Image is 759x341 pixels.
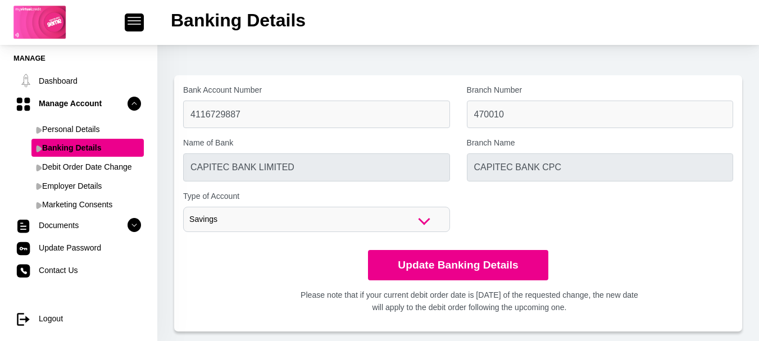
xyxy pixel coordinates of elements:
[183,137,450,149] label: Name of Bank
[36,145,42,152] img: menu arrow
[31,195,144,213] a: Marketing Consents
[183,101,450,128] input: Bank Account Number
[13,6,66,39] img: logo-game.png
[13,215,144,236] a: Documents
[36,183,42,190] img: menu arrow
[183,153,450,181] input: Name of Bank
[31,139,144,157] a: Banking Details
[31,158,144,176] a: Debit Order Date Change
[13,53,144,63] li: Manage
[36,164,42,171] img: menu arrow
[13,260,144,281] a: Contact Us
[467,84,734,96] label: Branch Number
[31,177,144,195] a: Employer Details
[368,250,548,281] button: Update Banking Details
[467,137,734,149] label: Branch Name
[36,202,42,209] img: menu arrow
[13,70,144,92] a: Dashboard
[13,308,144,329] a: Logout
[13,93,144,114] a: Manage Account
[171,10,306,31] h2: Banking Details
[31,120,144,138] a: Personal Details
[300,289,639,313] li: Please note that if your current debit order date is [DATE] of the requested change, the new date...
[183,207,450,232] div: Savings
[467,101,734,128] input: Branch Number
[183,84,450,96] label: Bank Account Number
[467,153,734,181] input: Branch Name
[36,126,42,134] img: menu arrow
[183,190,450,202] label: Type of Account
[13,237,144,258] a: Update Password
